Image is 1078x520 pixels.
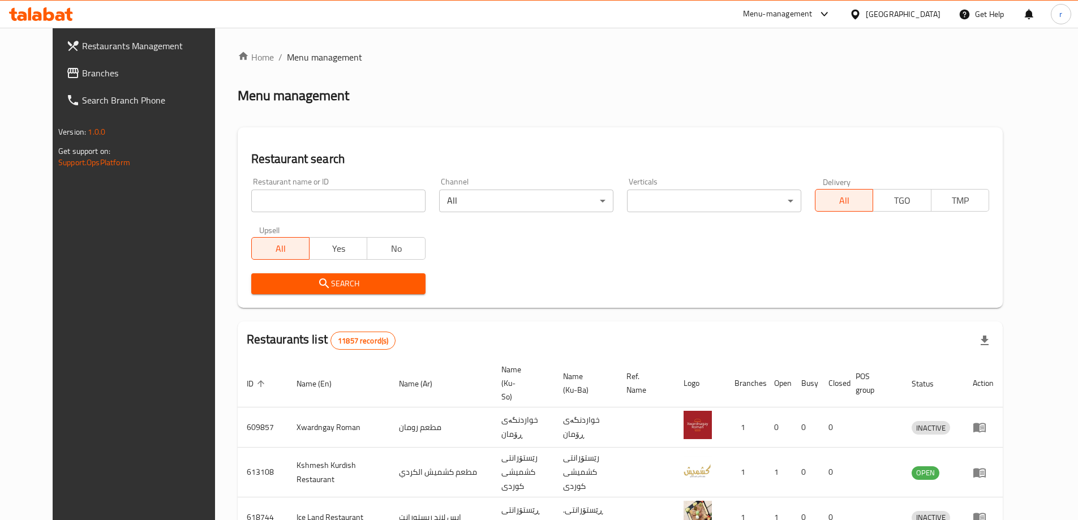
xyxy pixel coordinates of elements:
[251,151,989,167] h2: Restaurant search
[287,448,390,497] td: Kshmesh Kurdish Restaurant
[309,237,367,260] button: Yes
[297,377,346,390] span: Name (En)
[238,407,287,448] td: 609857
[856,369,889,397] span: POS group
[251,273,426,294] button: Search
[684,456,712,484] img: Kshmesh Kurdish Restaurant
[554,407,617,448] td: خواردنگەی ڕۆمان
[82,66,224,80] span: Branches
[912,466,939,480] div: OPEN
[1059,8,1062,20] span: r
[866,8,940,20] div: [GEOGRAPHIC_DATA]
[314,240,363,257] span: Yes
[287,50,362,64] span: Menu management
[964,359,1003,407] th: Action
[238,87,349,105] h2: Menu management
[971,327,998,354] div: Export file
[367,237,425,260] button: No
[912,466,939,479] span: OPEN
[792,407,819,448] td: 0
[247,331,396,350] h2: Restaurants list
[563,369,604,397] span: Name (Ku-Ba)
[82,93,224,107] span: Search Branch Phone
[627,190,801,212] div: ​
[912,421,950,435] div: INACTIVE
[823,178,851,186] label: Delivery
[238,448,287,497] td: 613108
[675,359,725,407] th: Logo
[819,448,847,497] td: 0
[251,190,426,212] input: Search for restaurant name or ID..
[260,277,416,291] span: Search
[765,359,792,407] th: Open
[331,336,395,346] span: 11857 record(s)
[554,448,617,497] td: رێستۆرانتی کشمیشى كوردى
[57,59,233,87] a: Branches
[287,407,390,448] td: Xwardngay Roman
[501,363,540,403] span: Name (Ku-So)
[765,448,792,497] td: 1
[684,411,712,439] img: Xwardngay Roman
[626,369,661,397] span: Ref. Name
[912,422,950,435] span: INACTIVE
[743,7,813,21] div: Menu-management
[57,87,233,114] a: Search Branch Phone
[58,144,110,158] span: Get support on:
[819,407,847,448] td: 0
[792,359,819,407] th: Busy
[439,190,613,212] div: All
[82,39,224,53] span: Restaurants Management
[259,226,280,234] label: Upsell
[973,420,994,434] div: Menu
[725,359,765,407] th: Branches
[372,240,420,257] span: No
[931,189,989,212] button: TMP
[58,124,86,139] span: Version:
[57,32,233,59] a: Restaurants Management
[88,124,105,139] span: 1.0.0
[820,192,869,209] span: All
[251,237,310,260] button: All
[815,189,873,212] button: All
[238,50,274,64] a: Home
[247,377,268,390] span: ID
[873,189,931,212] button: TGO
[58,155,130,170] a: Support.OpsPlatform
[492,407,554,448] td: خواردنگەی ڕۆمان
[390,407,492,448] td: مطعم رومان
[912,377,948,390] span: Status
[973,466,994,479] div: Menu
[278,50,282,64] li: /
[725,407,765,448] td: 1
[330,332,396,350] div: Total records count
[399,377,447,390] span: Name (Ar)
[878,192,926,209] span: TGO
[936,192,985,209] span: TMP
[819,359,847,407] th: Closed
[256,240,305,257] span: All
[390,448,492,497] td: مطعم كشميش الكردي
[765,407,792,448] td: 0
[792,448,819,497] td: 0
[492,448,554,497] td: رێستۆرانتی کشمیشى كوردى
[725,448,765,497] td: 1
[238,50,1003,64] nav: breadcrumb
